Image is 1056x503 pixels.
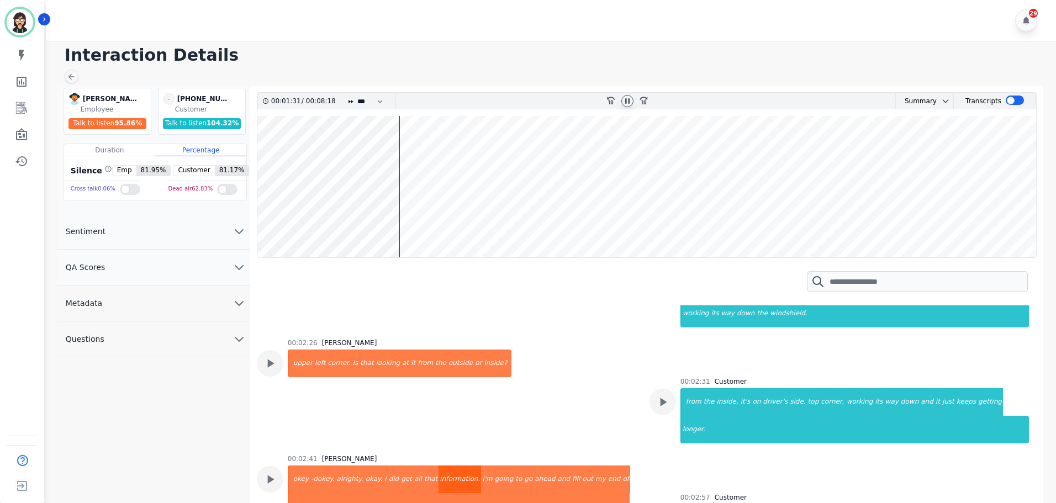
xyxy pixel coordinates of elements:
[365,465,384,493] div: okay.
[720,300,736,327] div: way
[1029,9,1038,18] div: 29
[439,465,481,493] div: information.
[736,300,756,327] div: down
[703,388,716,416] div: the
[941,388,955,416] div: just
[136,166,171,176] span: 81.95 %
[81,105,149,114] div: Employee
[113,166,136,176] span: Emp
[336,465,365,493] div: alrighty.
[934,388,941,416] div: it
[941,97,950,105] svg: chevron down
[413,465,423,493] div: all
[326,350,351,377] div: corner.
[68,165,112,176] div: Silence
[233,261,246,274] svg: chevron down
[434,350,447,377] div: the
[514,465,523,493] div: to
[68,118,147,129] div: Talk to listen
[423,465,439,493] div: that
[557,465,572,493] div: and
[884,388,900,416] div: way
[846,388,874,416] div: working
[57,226,114,237] span: Sentiment
[304,93,334,109] div: 00:08:18
[534,465,556,493] div: ahead
[762,388,789,416] div: driver's
[155,144,246,156] div: Percentage
[314,350,326,377] div: left
[310,465,335,493] div: -dokey.
[410,350,416,377] div: it
[64,144,155,156] div: Duration
[483,350,511,377] div: inside?
[173,166,214,176] span: Customer
[288,338,318,347] div: 00:02:26
[581,465,594,493] div: out
[920,388,934,416] div: and
[83,93,138,105] div: [PERSON_NAME]
[937,97,950,105] button: chevron down
[416,350,434,377] div: from
[383,465,387,493] div: i
[481,465,493,493] div: i'm
[571,465,581,493] div: fill
[271,93,302,109] div: 00:01:31
[233,296,246,310] svg: chevron down
[175,105,243,114] div: Customer
[375,350,402,377] div: looking
[289,350,314,377] div: upper
[233,225,246,238] svg: chevron down
[769,300,1029,327] div: windshield.
[523,465,534,493] div: go
[177,93,233,105] div: [PHONE_NUMBER]
[594,465,607,493] div: my
[621,465,630,493] div: of
[474,350,483,377] div: or
[607,465,622,493] div: end
[288,454,318,463] div: 00:02:41
[682,388,703,416] div: from
[715,388,739,416] div: inside,
[494,465,515,493] div: going
[7,9,33,35] img: Bordered avatar
[71,181,115,197] div: Cross talk 0.06 %
[168,181,213,197] div: Dead air 62.83 %
[789,388,806,416] div: side,
[900,388,920,416] div: down
[57,298,111,309] span: Metadata
[271,93,339,109] div: /
[896,93,937,109] div: Summary
[807,388,820,416] div: top
[682,416,1029,443] div: longer.
[57,262,114,273] span: QA Scores
[977,388,1003,416] div: getting
[820,388,845,416] div: corner,
[740,388,752,416] div: it's
[680,377,710,386] div: 00:02:31
[215,166,249,176] span: 81.17 %
[756,300,769,327] div: the
[57,250,250,285] button: QA Scores chevron down
[322,338,377,347] div: [PERSON_NAME]
[965,93,1001,109] div: Transcripts
[715,377,747,386] div: Customer
[751,388,762,416] div: on
[680,493,710,502] div: 00:02:57
[447,350,474,377] div: outside
[715,493,747,502] div: Customer
[114,119,142,127] span: 95.86 %
[710,300,720,327] div: its
[65,45,1045,65] h1: Interaction Details
[163,93,175,105] span: -
[401,350,410,377] div: at
[955,388,977,416] div: keeps
[57,285,250,321] button: Metadata chevron down
[207,119,239,127] span: 104.32 %
[352,350,360,377] div: is
[388,465,400,493] div: did
[359,350,374,377] div: that
[233,332,246,346] svg: chevron down
[163,118,241,129] div: Talk to listen
[322,454,377,463] div: [PERSON_NAME]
